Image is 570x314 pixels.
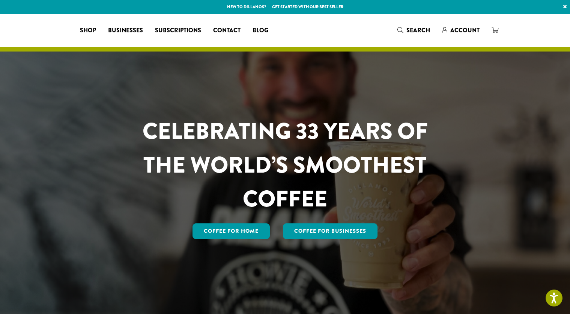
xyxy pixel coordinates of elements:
h1: CELEBRATING 33 YEARS OF THE WORLD’S SMOOTHEST COFFEE [120,114,450,216]
a: Coffee For Businesses [283,223,377,239]
span: Account [450,26,480,35]
a: Coffee for Home [193,223,270,239]
span: Shop [80,26,96,35]
span: Businesses [108,26,143,35]
span: Subscriptions [155,26,201,35]
span: Contact [213,26,241,35]
span: Blog [253,26,268,35]
span: Search [406,26,430,35]
a: Get started with our best seller [272,4,343,10]
a: Search [391,24,436,36]
a: Shop [74,24,102,36]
